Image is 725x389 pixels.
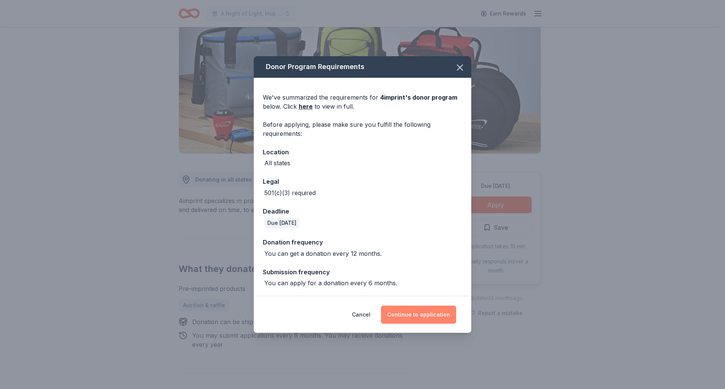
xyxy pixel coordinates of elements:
[263,93,462,111] div: We've summarized the requirements for below. Click to view in full.
[264,218,299,228] div: Due [DATE]
[254,56,471,78] div: Donor Program Requirements
[380,94,457,101] span: 4imprint 's donor program
[263,206,462,216] div: Deadline
[264,249,382,258] div: You can get a donation every 12 months.
[299,102,313,111] a: here
[381,306,456,324] button: Continue to application
[263,177,462,186] div: Legal
[263,267,462,277] div: Submission frequency
[264,188,316,197] div: 501(c)(3) required
[264,278,397,288] div: You can apply for a donation every 6 months.
[352,306,370,324] button: Cancel
[263,120,462,138] div: Before applying, please make sure you fulfill the following requirements:
[263,237,462,247] div: Donation frequency
[263,147,462,157] div: Location
[264,158,290,168] div: All states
